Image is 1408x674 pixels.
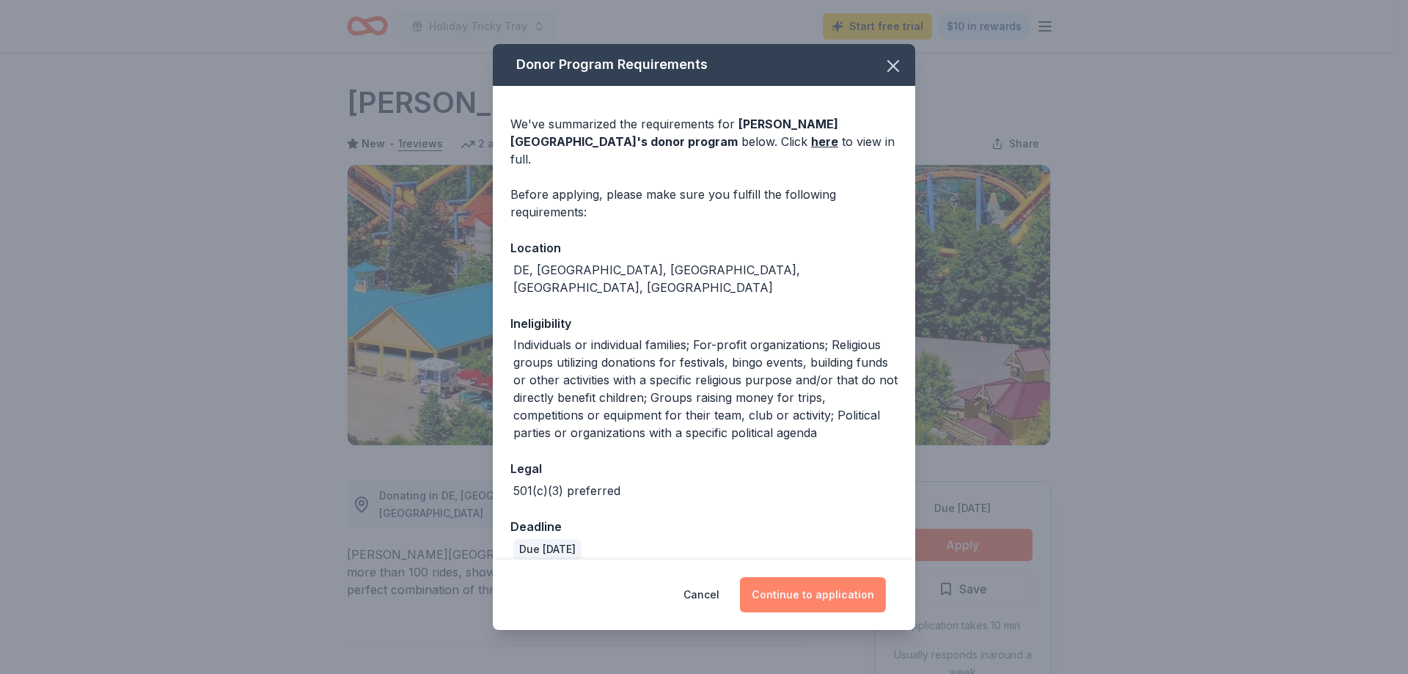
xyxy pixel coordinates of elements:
[510,186,898,221] div: Before applying, please make sure you fulfill the following requirements:
[513,482,620,499] div: 501(c)(3) preferred
[510,314,898,333] div: Ineligibility
[510,115,898,168] div: We've summarized the requirements for below. Click to view in full.
[510,517,898,536] div: Deadline
[510,459,898,478] div: Legal
[811,133,838,150] a: here
[493,44,915,86] div: Donor Program Requirements
[740,577,886,612] button: Continue to application
[510,238,898,257] div: Location
[683,577,719,612] button: Cancel
[513,261,898,296] div: DE, [GEOGRAPHIC_DATA], [GEOGRAPHIC_DATA], [GEOGRAPHIC_DATA], [GEOGRAPHIC_DATA]
[513,336,898,442] div: Individuals or individual families; For-profit organizations; Religious groups utilizing donation...
[513,539,582,560] div: Due [DATE]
